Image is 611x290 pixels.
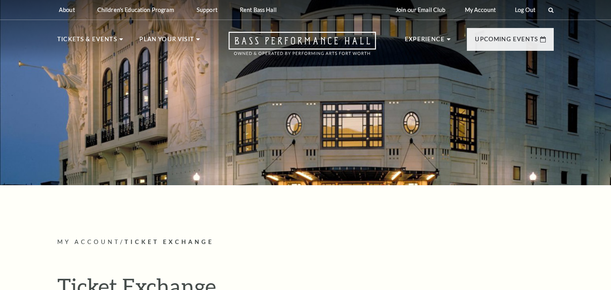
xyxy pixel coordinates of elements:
[59,6,75,13] p: About
[57,237,554,247] p: /
[405,34,445,49] p: Experience
[475,34,538,49] p: Upcoming Events
[57,238,120,245] span: My Account
[139,34,194,49] p: Plan Your Visit
[197,6,217,13] p: Support
[125,238,214,245] span: Ticket Exchange
[57,34,117,49] p: Tickets & Events
[240,6,277,13] p: Rent Bass Hall
[97,6,174,13] p: Children's Education Program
